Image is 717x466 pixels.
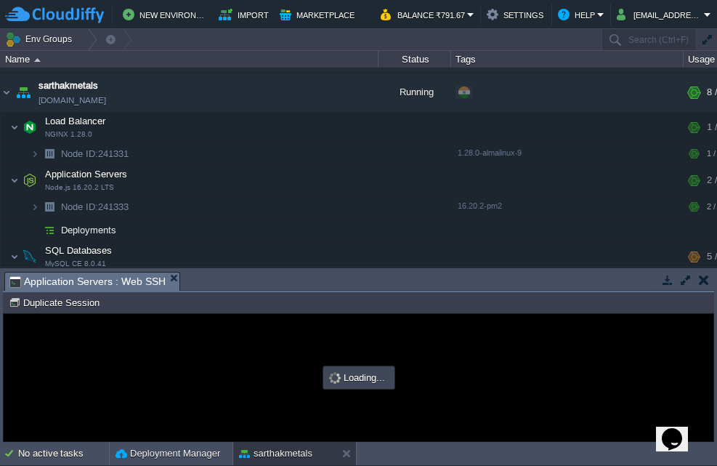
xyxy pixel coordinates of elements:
img: AMDAwAAAACH5BAEAAAAALAAAAAABAAEAAAICRAEAOw== [20,113,40,142]
a: sarthakmetals [39,79,98,93]
button: Balance ₹791.67 [381,6,467,23]
button: Marketplace [280,6,357,23]
span: 241331 [60,148,131,160]
button: Duplicate Session [9,296,104,309]
a: Load BalancerNGINX 1.28.0 [44,116,108,126]
div: Name [1,51,378,68]
img: AMDAwAAAACH5BAEAAAAALAAAAAABAAEAAAICRAEAOw== [10,242,19,271]
a: [DOMAIN_NAME] [39,93,106,108]
img: AMDAwAAAACH5BAEAAAAALAAAAAABAAEAAAICRAEAOw== [39,142,60,165]
img: AMDAwAAAACH5BAEAAAAALAAAAAABAAEAAAICRAEAOw== [1,73,12,112]
span: Node ID: [61,148,98,159]
button: sarthakmetals [239,446,312,461]
span: 241333 [60,201,131,213]
button: [EMAIL_ADDRESS][DOMAIN_NAME] [617,6,704,23]
img: AMDAwAAAACH5BAEAAAAALAAAAAABAAEAAAICRAEAOw== [13,73,33,112]
span: 16.20.2-pm2 [458,201,502,210]
img: AMDAwAAAACH5BAEAAAAALAAAAAABAAEAAAICRAEAOw== [31,196,39,218]
img: AMDAwAAAACH5BAEAAAAALAAAAAABAAEAAAICRAEAOw== [20,242,40,271]
span: Application Servers : Web SSH [9,273,166,291]
a: Application ServersNode.js 16.20.2 LTS [44,169,129,180]
div: No active tasks [18,442,109,465]
button: Deployment Manager [116,446,220,461]
img: AMDAwAAAACH5BAEAAAAALAAAAAABAAEAAAICRAEAOw== [10,113,19,142]
a: Deployments [60,224,118,236]
div: Status [379,51,450,68]
span: Load Balancer [44,115,108,127]
div: Tags [452,51,683,68]
span: SQL Databases [44,244,114,257]
div: Loading... [325,368,393,387]
span: Application Servers [44,168,129,180]
img: AMDAwAAAACH5BAEAAAAALAAAAAABAAEAAAICRAEAOw== [34,58,41,62]
button: Settings [487,6,546,23]
img: AMDAwAAAACH5BAEAAAAALAAAAAABAAEAAAICRAEAOw== [39,219,60,241]
img: AMDAwAAAACH5BAEAAAAALAAAAAABAAEAAAICRAEAOw== [10,166,19,195]
button: Import [219,6,271,23]
span: MySQL CE 8.0.41 [45,260,106,268]
a: Node ID:241333 [60,201,131,213]
span: Node.js 16.20.2 LTS [45,183,114,192]
img: AMDAwAAAACH5BAEAAAAALAAAAAABAAEAAAICRAEAOw== [39,196,60,218]
img: CloudJiffy [5,6,104,24]
iframe: chat widget [656,408,702,451]
img: AMDAwAAAACH5BAEAAAAALAAAAAABAAEAAAICRAEAOw== [31,142,39,165]
span: NGINX 1.28.0 [45,130,92,139]
a: Node ID:241331 [60,148,131,160]
span: Node ID: [61,201,98,212]
button: Help [558,6,597,23]
div: Running [378,73,451,112]
button: Env Groups [5,29,77,49]
img: AMDAwAAAACH5BAEAAAAALAAAAAABAAEAAAICRAEAOw== [20,166,40,195]
button: New Environment [123,6,210,23]
a: SQL DatabasesMySQL CE 8.0.41 [44,245,114,256]
span: 1.28.0-almalinux-9 [458,148,522,157]
img: AMDAwAAAACH5BAEAAAAALAAAAAABAAEAAAICRAEAOw== [31,219,39,241]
